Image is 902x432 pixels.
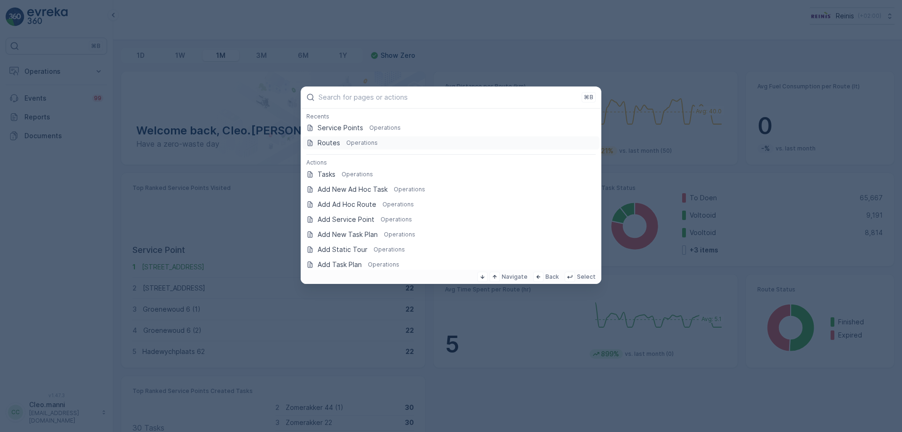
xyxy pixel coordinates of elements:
[318,138,340,148] p: Routes
[318,245,367,254] p: Add Static Tour
[577,273,596,281] p: Select
[301,112,601,121] div: Recents
[394,186,425,193] p: Operations
[301,109,601,270] div: Search for pages or actions
[319,93,578,101] input: Search for pages or actions
[318,215,374,224] p: Add Service Point
[584,94,593,101] p: ⌘B
[382,201,414,208] p: Operations
[301,158,601,167] div: Actions
[384,231,415,238] p: Operations
[318,200,376,209] p: Add Ad Hoc Route
[342,171,373,178] p: Operations
[381,216,412,223] p: Operations
[346,139,378,147] p: Operations
[369,124,401,132] p: Operations
[582,92,596,102] button: ⌘B
[318,123,363,133] p: Service Points
[318,260,362,269] p: Add Task Plan
[318,185,388,194] p: Add New Ad Hoc Task
[318,230,378,239] p: Add New Task Plan
[368,261,399,268] p: Operations
[502,273,528,281] p: Navigate
[373,246,405,253] p: Operations
[318,170,335,179] p: Tasks
[545,273,559,281] p: Back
